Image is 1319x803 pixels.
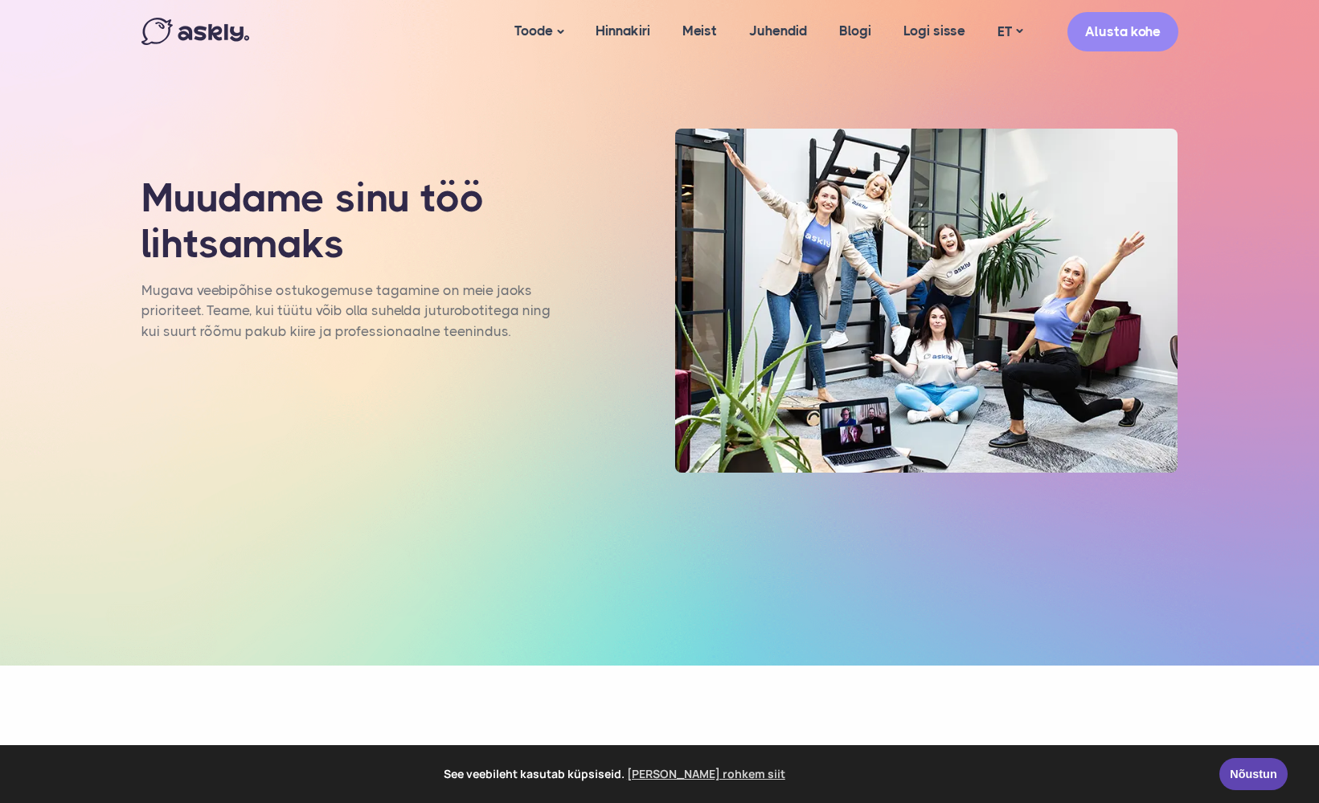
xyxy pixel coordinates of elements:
[141,175,555,268] h1: Muudame sinu töö lihtsamaks
[625,762,788,786] a: learn more about cookies
[1219,758,1288,790] a: Nõustun
[141,357,555,398] p: Selleks oleme loonud Askly chat’i, et [PERSON_NAME] veebis klienditoe taset kõrgemale.
[1067,12,1178,51] a: Alusta kohe
[23,762,1208,786] span: See veebileht kasutab küpsiseid.
[981,20,1038,43] a: ET
[141,288,555,350] p: Mugava veebipõhise ostukogemuse tagamine on meie jaoks prioriteet. Teame, kui tüütu võib olla suh...
[141,18,249,45] img: Askly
